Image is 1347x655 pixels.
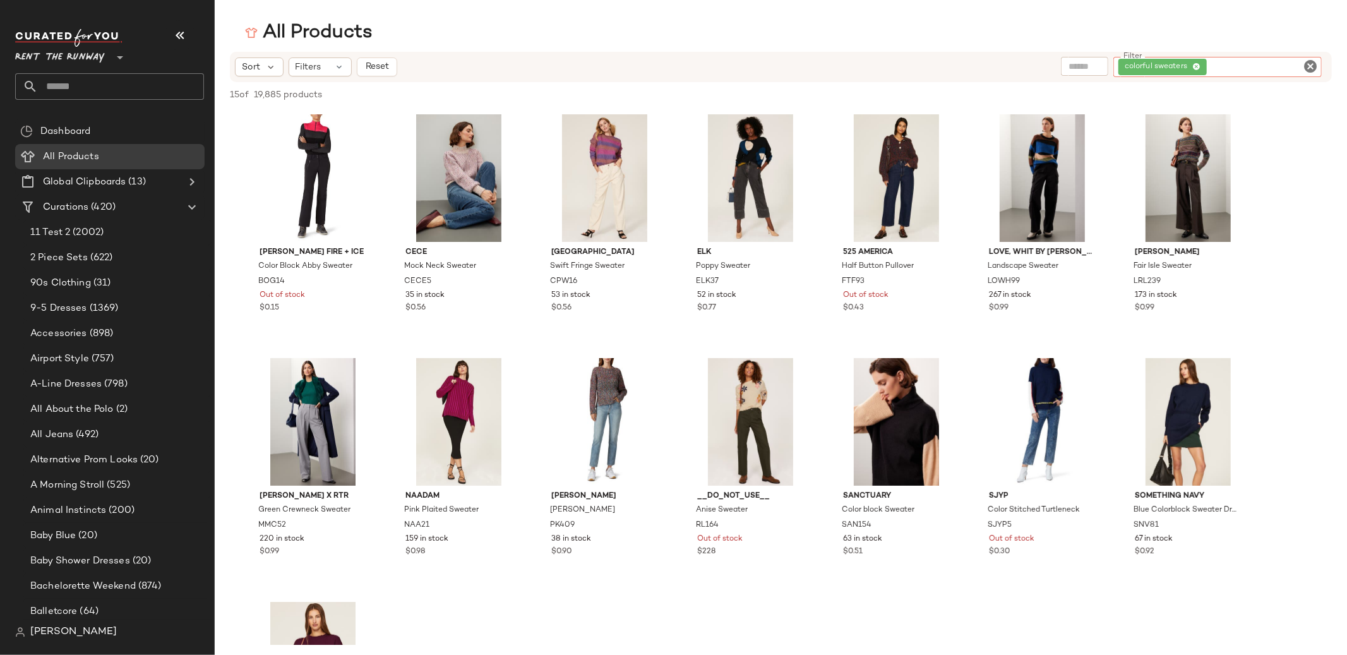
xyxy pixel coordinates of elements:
[258,276,285,287] span: BOG14
[550,261,625,272] span: Swift Fringe Sweater
[550,276,577,287] span: CPW16
[697,290,736,301] span: 52 in stock
[696,520,719,531] span: RL164
[1135,546,1154,558] span: $0.92
[696,505,748,516] span: Anise Sweater
[30,327,87,341] span: Accessories
[697,247,804,258] span: Elk
[405,546,425,558] span: $0.98
[842,261,914,272] span: Half Button Pullover
[988,276,1020,287] span: LOWH99
[126,175,146,189] span: (13)
[550,520,575,531] span: PK409
[833,358,960,486] img: SAN154.jpg
[1134,276,1161,287] span: LRL239
[843,546,863,558] span: $0.51
[843,247,950,258] span: 525 America
[405,534,448,545] span: 159 in stock
[989,534,1034,545] span: Out of stock
[979,358,1106,486] img: SJYP5.jpg
[73,428,99,442] span: (492)
[260,290,305,301] span: Out of stock
[258,261,352,272] span: Color Block Abby Sweater
[842,520,871,531] span: SAN154
[405,290,445,301] span: 35 in stock
[989,303,1009,314] span: $0.99
[687,114,814,242] img: ELK37.jpg
[30,225,70,240] span: 11 Test 2
[1134,505,1240,516] span: Blue Colorblock Sweater Dress
[357,57,397,76] button: Reset
[541,358,668,486] img: PK409.jpg
[404,261,476,272] span: Mock Neck Sweater
[30,352,89,366] span: Airport Style
[91,276,111,291] span: (31)
[843,303,864,314] span: $0.43
[43,150,99,164] span: All Products
[364,62,388,72] span: Reset
[551,290,590,301] span: 53 in stock
[43,200,88,215] span: Curations
[541,114,668,242] img: CPW16.jpg
[249,358,376,486] img: MMC52.jpg
[989,247,1096,258] span: Love, Whit by [PERSON_NAME]
[130,554,152,568] span: (20)
[77,604,99,619] span: (64)
[1125,61,1192,73] span: colorful sweaters
[30,478,104,493] span: A Morning Stroll
[136,579,162,594] span: (874)
[405,247,512,258] span: CeCe
[395,358,522,486] img: NAA21.jpg
[30,625,117,640] span: [PERSON_NAME]
[254,88,322,102] span: 19,885 products
[1125,358,1252,486] img: SNV81.jpg
[242,61,260,74] span: Sort
[245,27,258,39] img: svg%3e
[395,114,522,242] img: CECE5.jpg
[30,276,91,291] span: 90s Clothing
[296,61,321,74] span: Filters
[87,301,119,316] span: (1369)
[989,546,1010,558] span: $0.30
[15,29,123,47] img: cfy_white_logo.C9jOOHJF.svg
[76,529,97,543] span: (20)
[687,358,814,486] img: RL164.jpg
[260,303,279,314] span: $0.15
[842,276,865,287] span: FTF93
[30,428,73,442] span: All Jeans
[245,20,373,45] div: All Products
[843,534,882,545] span: 63 in stock
[30,251,88,265] span: 2 Piece Sets
[260,247,366,258] span: [PERSON_NAME] FIRE + ICE
[260,491,366,502] span: [PERSON_NAME] x RTR
[40,124,90,139] span: Dashboard
[551,546,572,558] span: $0.90
[89,352,114,366] span: (757)
[842,505,914,516] span: Color block Sweater
[551,534,591,545] span: 38 in stock
[30,529,76,543] span: Baby Blue
[30,402,114,417] span: All About the Polo
[106,503,135,518] span: (200)
[258,520,286,531] span: MMC52
[138,453,159,467] span: (20)
[70,225,104,240] span: (2002)
[697,546,715,558] span: $228
[989,290,1031,301] span: 267 in stock
[114,402,128,417] span: (2)
[696,261,750,272] span: Poppy Sweater
[989,491,1096,502] span: SJYP
[1303,59,1318,74] i: Clear Filter
[404,276,431,287] span: CECE5
[258,505,350,516] span: Green Crewneck Sweater
[405,303,426,314] span: $0.56
[88,200,116,215] span: (420)
[1135,534,1173,545] span: 67 in stock
[30,579,136,594] span: Bachelorette Weekend
[249,114,376,242] img: BOG14.jpg
[87,327,114,341] span: (898)
[404,520,429,531] span: NAA21
[1134,520,1159,531] span: SNV81
[696,276,719,287] span: ELK37
[405,491,512,502] span: NAADAM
